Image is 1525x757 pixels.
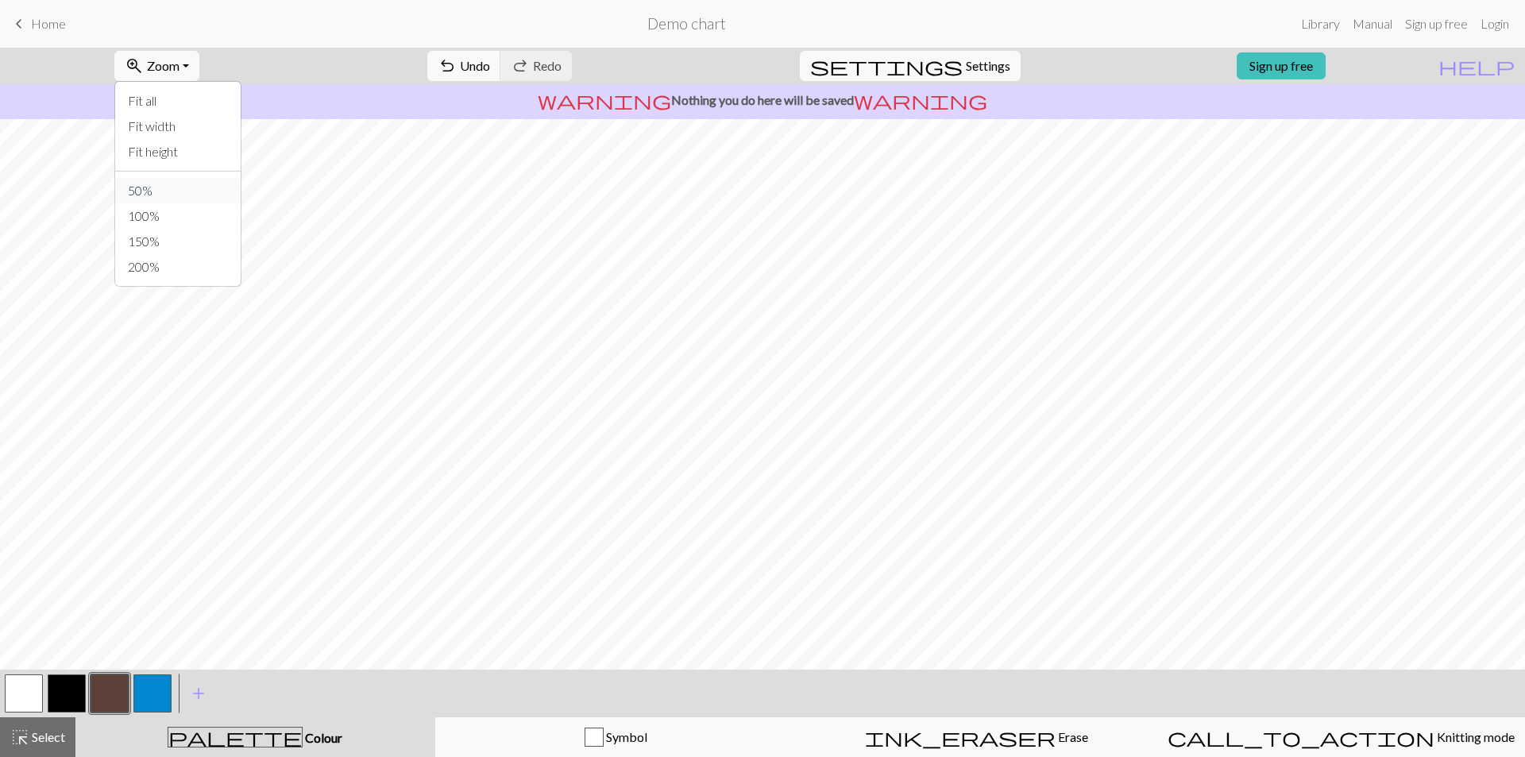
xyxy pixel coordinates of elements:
[1237,52,1326,79] a: Sign up free
[115,203,241,229] button: 100%
[114,51,199,81] button: Zoom
[10,13,29,35] span: keyboard_arrow_left
[1434,729,1515,744] span: Knitting mode
[800,51,1021,81] button: SettingsSettings
[115,178,241,203] button: 50%
[303,730,342,745] span: Colour
[1295,8,1346,40] a: Library
[1157,717,1525,757] button: Knitting mode
[115,88,241,114] button: Fit all
[115,139,241,164] button: Fit height
[1438,55,1515,77] span: help
[31,16,66,31] span: Home
[189,682,208,705] span: add
[10,726,29,748] span: highlight_alt
[115,229,241,254] button: 150%
[438,55,457,77] span: undo
[435,717,797,757] button: Symbol
[1168,726,1434,748] span: call_to_action
[1346,8,1399,40] a: Manual
[10,10,66,37] a: Home
[604,729,647,744] span: Symbol
[796,717,1157,757] button: Erase
[29,729,65,744] span: Select
[427,51,501,81] button: Undo
[1056,729,1088,744] span: Erase
[147,58,180,73] span: Zoom
[1474,8,1515,40] a: Login
[460,58,490,73] span: Undo
[538,89,671,111] span: warning
[75,717,435,757] button: Colour
[125,55,144,77] span: zoom_in
[966,56,1010,75] span: Settings
[865,726,1056,748] span: ink_eraser
[810,55,963,77] span: settings
[6,91,1519,110] p: Nothing you do here will be saved
[1399,8,1474,40] a: Sign up free
[810,56,963,75] i: Settings
[854,89,987,111] span: warning
[115,114,241,139] button: Fit width
[647,14,726,33] h2: Demo chart
[115,254,241,280] button: 200%
[168,726,302,748] span: palette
